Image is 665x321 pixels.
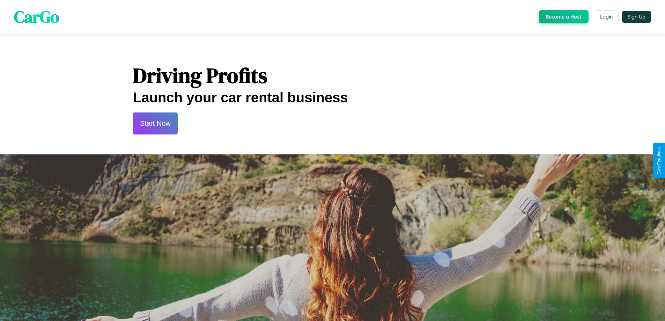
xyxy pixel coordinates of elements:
button: Login [594,10,619,23]
h1: Driving Profits [133,61,532,90]
button: Sign Up [622,11,651,23]
button: Become a Host [539,10,589,23]
span: CarGo [14,5,59,28]
h2: Launch your car rental business [133,90,532,105]
div: Give Feedback [657,146,662,175]
button: Start Now [133,112,178,134]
